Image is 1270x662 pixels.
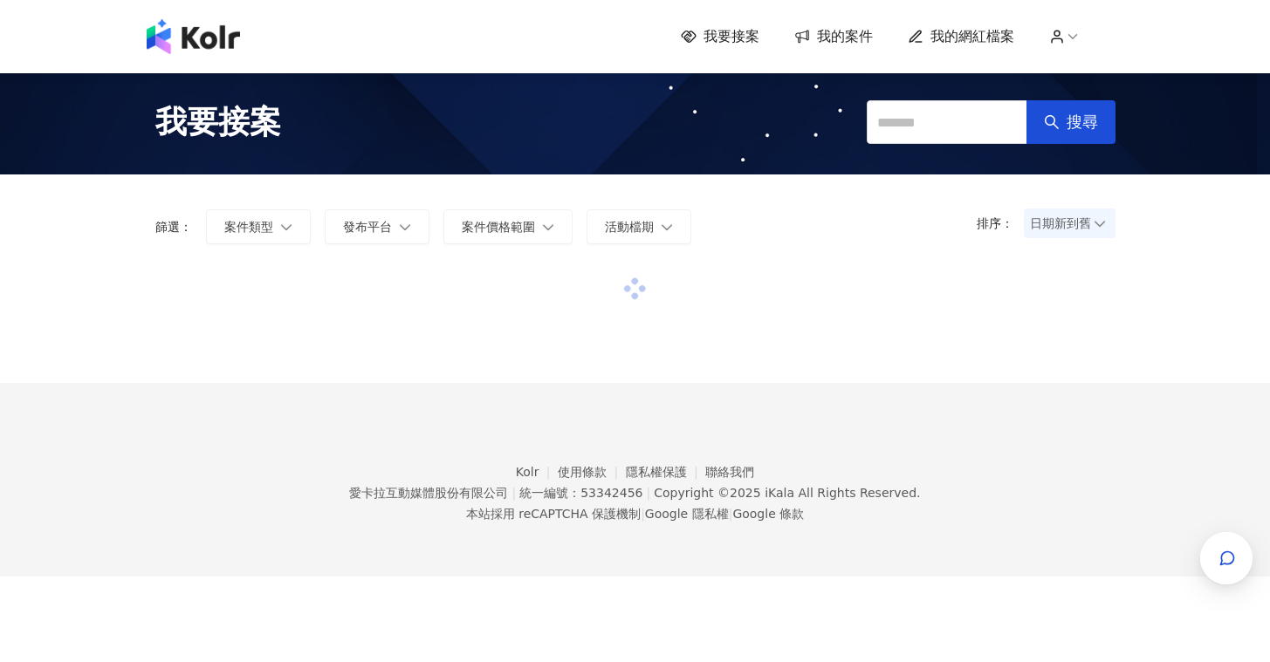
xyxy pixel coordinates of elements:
[1044,114,1060,130] span: search
[681,27,759,46] a: 我要接案
[1030,210,1109,236] span: 日期新到舊
[645,507,729,521] a: Google 隱私權
[729,507,733,521] span: |
[908,27,1014,46] a: 我的網紅檔案
[325,209,429,244] button: 發布平台
[705,465,754,479] a: 聯絡我們
[817,27,873,46] span: 我的案件
[443,209,573,244] button: 案件價格範圍
[155,100,281,144] span: 我要接案
[765,486,794,500] a: iKala
[794,27,873,46] a: 我的案件
[732,507,804,521] a: Google 條款
[930,27,1014,46] span: 我的網紅檔案
[343,220,392,234] span: 發布平台
[155,220,192,234] p: 篩選：
[977,216,1024,230] p: 排序：
[1067,113,1098,132] span: 搜尋
[466,503,804,524] span: 本站採用 reCAPTCHA 保護機制
[462,220,535,234] span: 案件價格範圍
[646,486,650,500] span: |
[511,486,516,500] span: |
[147,19,240,54] img: logo
[626,465,706,479] a: 隱私權保護
[654,486,920,500] div: Copyright © 2025 All Rights Reserved.
[704,27,759,46] span: 我要接案
[349,486,508,500] div: 愛卡拉互動媒體股份有限公司
[1026,100,1116,144] button: 搜尋
[605,220,654,234] span: 活動檔期
[587,209,691,244] button: 活動檔期
[516,465,558,479] a: Kolr
[206,209,311,244] button: 案件類型
[558,465,626,479] a: 使用條款
[519,486,642,500] div: 統一編號：53342456
[224,220,273,234] span: 案件類型
[641,507,645,521] span: |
